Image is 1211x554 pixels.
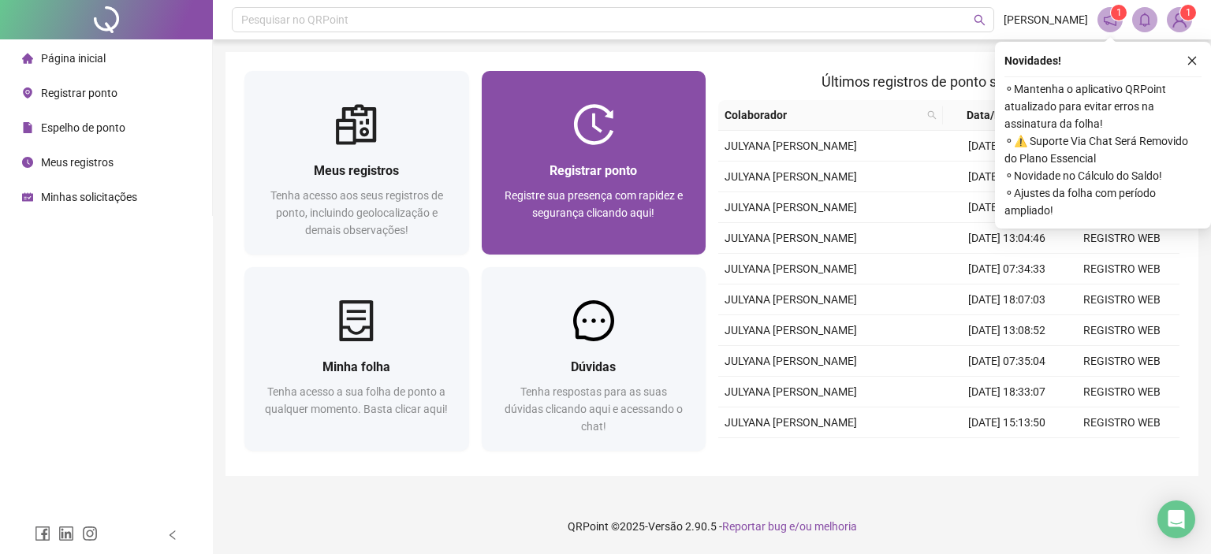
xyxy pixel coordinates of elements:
span: Últimos registros de ponto sincronizados [822,73,1076,90]
span: bell [1138,13,1152,27]
sup: Atualize o seu contato no menu Meus Dados [1180,5,1196,20]
span: ⚬ ⚠️ Suporte Via Chat Será Removido do Plano Essencial [1004,132,1202,167]
span: Meus registros [314,163,399,178]
span: ⚬ Mantenha o aplicativo QRPoint atualizado para evitar erros na assinatura da folha! [1004,80,1202,132]
div: Open Intercom Messenger [1157,500,1195,538]
sup: 1 [1111,5,1127,20]
th: Data/Hora [943,100,1055,131]
td: REGISTRO WEB [1064,284,1179,315]
td: REGISTRO WEB [1064,315,1179,346]
span: search [974,14,986,26]
span: [PERSON_NAME] [1004,11,1088,28]
span: Registrar ponto [41,87,117,99]
span: notification [1103,13,1117,27]
td: REGISTRO WEB [1064,438,1179,469]
td: REGISTRO WEB [1064,407,1179,438]
td: [DATE] 18:33:07 [949,377,1064,407]
span: Minhas solicitações [41,191,137,203]
img: 90500 [1168,8,1191,32]
td: [DATE] 13:08:52 [949,315,1064,346]
span: Espelho de ponto [41,121,125,134]
span: Dúvidas [571,359,616,374]
span: Novidades ! [1004,52,1061,69]
span: JULYANA [PERSON_NAME] [725,139,857,152]
span: JULYANA [PERSON_NAME] [725,293,857,306]
span: Registrar ponto [550,163,637,178]
span: environment [22,87,33,99]
td: [DATE] 07:36:15 [949,162,1064,192]
span: search [924,103,940,127]
span: Tenha respostas para as suas dúvidas clicando aqui e acessando o chat! [505,385,683,433]
span: JULYANA [PERSON_NAME] [725,201,857,214]
span: Reportar bug e/ou melhoria [722,520,857,533]
span: facebook [35,526,50,541]
span: instagram [82,526,98,541]
span: Tenha acesso aos seus registros de ponto, incluindo geolocalização e demais observações! [270,189,443,236]
span: close [1187,55,1198,66]
span: JULYANA [PERSON_NAME] [725,416,857,429]
td: REGISTRO WEB [1064,223,1179,254]
span: clock-circle [22,157,33,168]
span: file [22,122,33,133]
td: REGISTRO WEB [1064,377,1179,407]
span: Versão [648,520,683,533]
a: Registrar pontoRegistre sua presença com rapidez e segurança clicando aqui! [482,71,706,255]
span: JULYANA [PERSON_NAME] [725,232,857,244]
td: [DATE] 15:13:50 [949,407,1064,438]
span: ⚬ Novidade no Cálculo do Saldo! [1004,167,1202,184]
span: search [927,110,937,120]
td: [DATE] 07:35:04 [949,346,1064,377]
td: REGISTRO WEB [1064,254,1179,284]
span: Registre sua presença com rapidez e segurança clicando aqui! [505,189,683,219]
td: REGISTRO WEB [1064,346,1179,377]
span: JULYANA [PERSON_NAME] [725,324,857,336]
span: JULYANA [PERSON_NAME] [725,385,857,398]
span: 1 [1116,7,1122,18]
a: DúvidasTenha respostas para as suas dúvidas clicando aqui e acessando o chat! [482,267,706,451]
span: linkedin [58,526,74,541]
span: schedule [22,191,33,203]
span: 1 [1186,7,1191,18]
span: Tenha acesso a sua folha de ponto a qualquer momento. Basta clicar aqui! [265,385,448,415]
span: JULYANA [PERSON_NAME] [725,262,857,275]
span: Minha folha [322,359,390,374]
td: [DATE] 18:32:04 [949,192,1064,223]
footer: QRPoint © 2025 - 2.90.5 - [213,499,1211,554]
a: Meus registrosTenha acesso aos seus registros de ponto, incluindo geolocalização e demais observa... [244,71,469,255]
td: [DATE] 07:34:33 [949,254,1064,284]
a: Minha folhaTenha acesso a sua folha de ponto a qualquer momento. Basta clicar aqui! [244,267,469,451]
td: [DATE] 18:07:03 [949,284,1064,315]
span: Colaborador [725,106,921,124]
span: JULYANA [PERSON_NAME] [725,170,857,183]
span: Meus registros [41,156,114,169]
span: Página inicial [41,52,106,65]
span: JULYANA [PERSON_NAME] [725,355,857,367]
span: home [22,53,33,64]
td: [DATE] 13:05:10 [949,131,1064,162]
span: Data/Hora [949,106,1036,124]
td: [DATE] 13:04:46 [949,223,1064,254]
span: ⚬ Ajustes da folha com período ampliado! [1004,184,1202,219]
span: left [167,530,178,541]
td: [DATE] 13:06:10 [949,438,1064,469]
